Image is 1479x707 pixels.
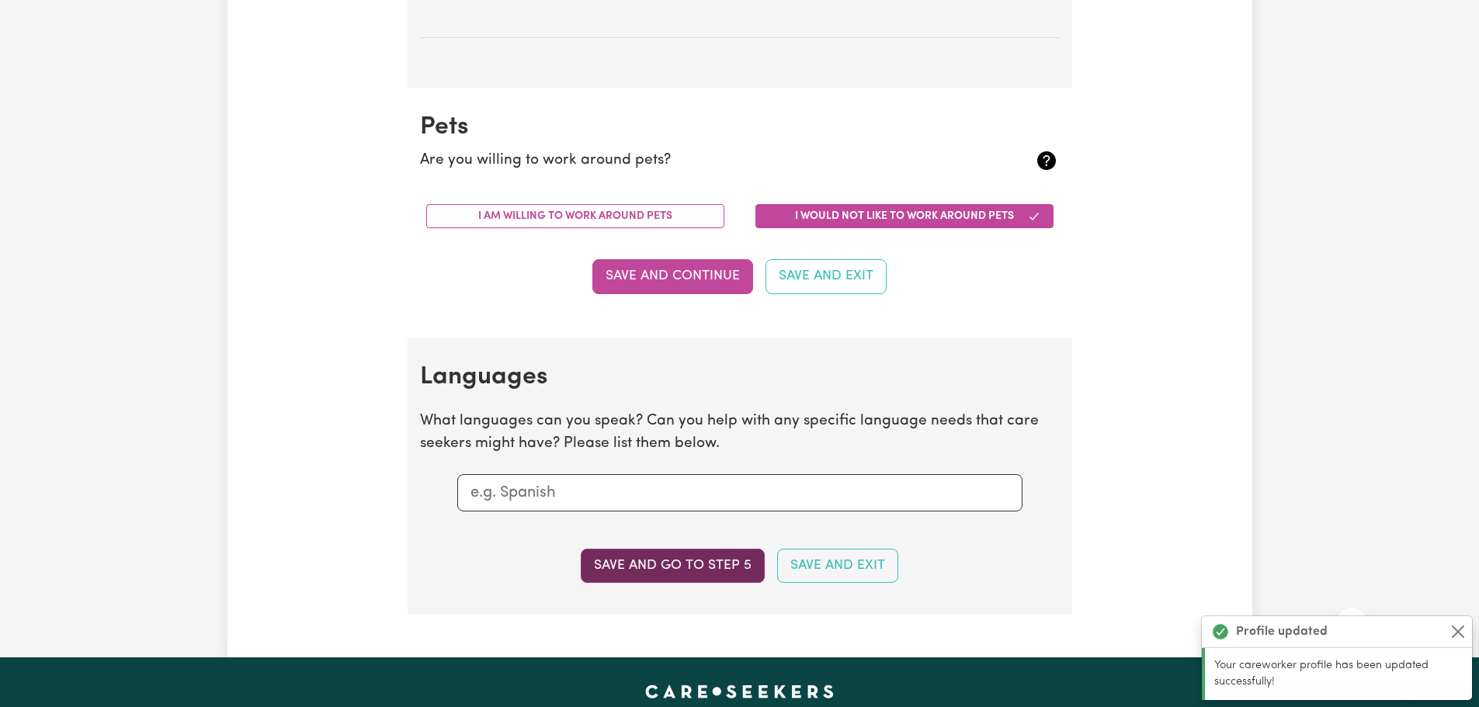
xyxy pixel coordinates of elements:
[420,113,1060,142] h2: Pets
[1236,622,1328,641] strong: Profile updated
[426,204,724,228] button: I am willing to work around pets
[755,204,1054,228] button: I would not like to work around pets
[592,259,753,293] button: Save and Continue
[581,549,765,583] button: Save and go to step 5
[777,549,898,583] button: Save and Exit
[470,481,1009,504] input: e.g. Spanish
[1336,608,1367,639] iframe: Close message
[766,259,887,293] button: Save and Exit
[1449,622,1467,641] button: Close
[420,362,1060,392] h2: Languages
[9,11,94,23] span: Need any help?
[420,411,1060,456] p: What languages can you speak? Can you help with any specific language needs that care seekers mig...
[420,150,953,172] p: Are you willing to work around pets?
[1214,657,1463,691] p: Your careworker profile has been updated successfully!
[645,685,834,698] a: Careseekers home page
